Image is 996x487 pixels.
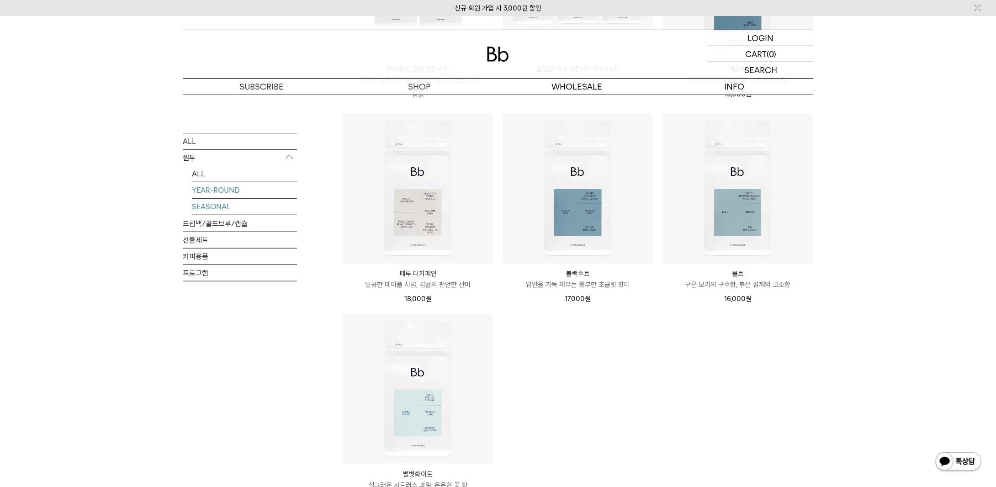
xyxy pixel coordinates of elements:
p: 구운 보리의 구수함, 볶은 참깨의 고소함 [663,279,813,290]
a: SUBSCRIBE [183,79,340,95]
p: INFO [656,79,813,95]
span: 원 [426,295,432,303]
p: 입안을 가득 채우는 풍부한 초콜릿 향미 [503,279,653,290]
p: (0) [767,46,776,62]
a: ALL [192,165,297,181]
a: 몰트 구운 보리의 구수함, 볶은 참깨의 고소함 [663,268,813,290]
p: 페루 디카페인 [343,268,493,279]
span: 원 [585,295,591,303]
p: WHOLESALE [498,79,656,95]
a: LOGIN [708,30,813,46]
img: 페루 디카페인 [343,114,493,264]
img: 카카오톡 채널 1:1 채팅 버튼 [935,451,982,473]
a: 선물세트 [183,232,297,248]
span: 16,000 [724,295,752,303]
a: 블랙수트 입안을 가득 채우는 풍부한 초콜릿 향미 [503,268,653,290]
a: 커피용품 [183,248,297,264]
p: SEARCH [744,62,777,78]
img: 몰트 [663,114,813,264]
a: 드립백/콜드브루/캡슐 [183,215,297,231]
a: SEASONAL [192,198,297,214]
img: 로고 [487,47,509,62]
span: 16,000 [724,90,752,98]
span: 원 [746,90,752,98]
span: 18,000 [404,295,432,303]
span: 17,000 [565,295,591,303]
a: ALL [183,133,297,149]
p: 벨벳화이트 [343,469,493,480]
a: 페루 디카페인 달콤한 메이플 시럽, 감귤의 편안한 산미 [343,268,493,290]
a: CART (0) [708,46,813,62]
p: LOGIN [748,30,774,46]
p: CART [745,46,767,62]
a: 신규 회원 가입 시 3,000원 할인 [455,4,541,12]
img: 벨벳화이트 [343,314,493,464]
a: SHOP [340,79,498,95]
a: 프로그램 [183,265,297,281]
p: 블랙수트 [503,268,653,279]
p: 몰트 [663,268,813,279]
p: 달콤한 메이플 시럽, 감귤의 편안한 산미 [343,279,493,290]
p: 원두 [183,149,297,166]
a: YEAR-ROUND [192,182,297,198]
span: 원 [746,295,752,303]
img: 블랙수트 [503,114,653,264]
